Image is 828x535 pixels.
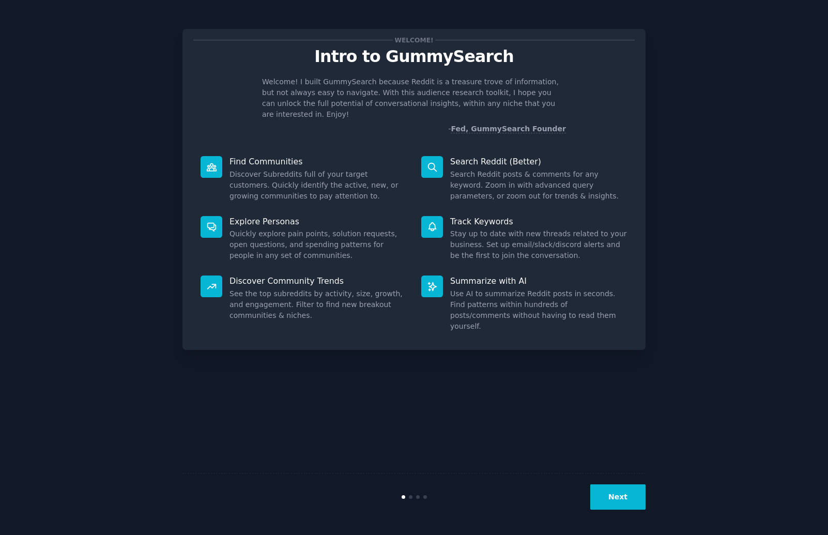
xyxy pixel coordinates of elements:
[229,156,407,167] p: Find Communities
[229,169,407,202] dd: Discover Subreddits full of your target customers. Quickly identify the active, new, or growing c...
[229,276,407,286] p: Discover Community Trends
[229,216,407,227] p: Explore Personas
[393,35,435,45] span: Welcome!
[450,288,627,332] dd: Use AI to summarize Reddit posts in seconds. Find patterns within hundreds of posts/comments with...
[451,125,566,133] a: Fed, GummySearch Founder
[590,484,646,510] button: Next
[450,156,627,167] p: Search Reddit (Better)
[193,48,635,66] p: Intro to GummySearch
[450,169,627,202] dd: Search Reddit posts & comments for any keyword. Zoom in with advanced query parameters, or zoom o...
[448,124,566,134] div: -
[450,216,627,227] p: Track Keywords
[262,77,566,120] p: Welcome! I built GummySearch because Reddit is a treasure trove of information, but not always ea...
[450,228,627,261] dd: Stay up to date with new threads related to your business. Set up email/slack/discord alerts and ...
[450,276,627,286] p: Summarize with AI
[229,228,407,261] dd: Quickly explore pain points, solution requests, open questions, and spending patterns for people ...
[229,288,407,321] dd: See the top subreddits by activity, size, growth, and engagement. Filter to find new breakout com...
